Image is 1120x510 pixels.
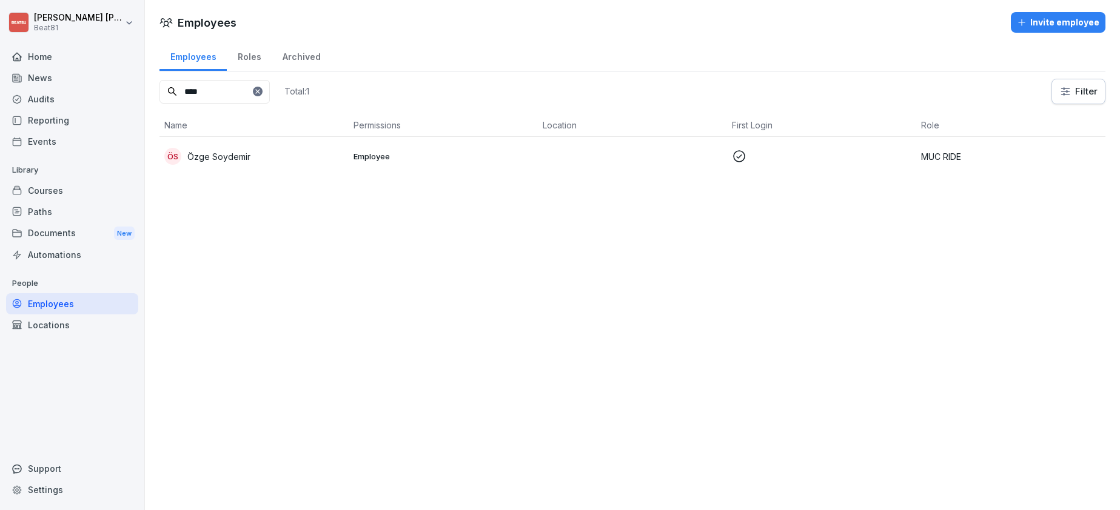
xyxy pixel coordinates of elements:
p: Total: 1 [284,85,309,97]
a: Settings [6,479,138,500]
a: Roles [227,40,272,71]
th: First Login [727,114,916,137]
p: Özge Soydemir [187,150,250,163]
a: Courses [6,180,138,201]
div: New [114,227,135,240]
div: Filter [1059,85,1098,98]
button: Filter [1052,79,1105,104]
p: Library [6,161,138,180]
a: Employees [159,40,227,71]
a: Automations [6,244,138,265]
p: People [6,274,138,293]
div: ÖS [164,148,181,165]
p: Beat81 [34,24,122,32]
a: Events [6,131,138,152]
div: Support [6,458,138,479]
a: Paths [6,201,138,222]
div: Invite employee [1017,16,1099,29]
a: Locations [6,314,138,336]
a: Home [6,46,138,67]
a: News [6,67,138,88]
p: Employee [354,151,533,162]
a: Employees [6,293,138,314]
h1: Employees [178,15,236,31]
a: Archived [272,40,331,71]
th: Role [916,114,1105,137]
p: MUC RIDE [921,150,1101,163]
th: Location [538,114,727,137]
th: Name [159,114,349,137]
button: Invite employee [1011,12,1105,33]
th: Permissions [349,114,538,137]
a: Reporting [6,110,138,131]
a: DocumentsNew [6,222,138,245]
div: Documents [6,222,138,245]
a: Audits [6,88,138,110]
p: [PERSON_NAME] [PERSON_NAME] [34,13,122,23]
